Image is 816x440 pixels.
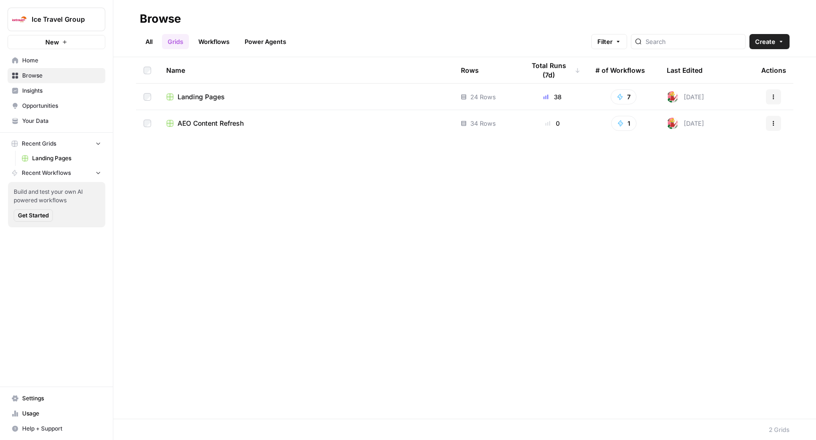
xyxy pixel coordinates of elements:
[611,116,637,131] button: 1
[178,119,244,128] span: AEO Content Refresh
[14,209,53,222] button: Get Started
[761,57,786,83] div: Actions
[140,34,158,49] a: All
[17,151,105,166] a: Landing Pages
[667,118,704,129] div: [DATE]
[22,139,56,148] span: Recent Grids
[470,119,496,128] span: 34 Rows
[667,91,678,103] img: bumscs0cojt2iwgacae5uv0980n9
[8,166,105,180] button: Recent Workflows
[140,11,181,26] div: Browse
[239,34,292,49] a: Power Agents
[8,83,105,98] a: Insights
[162,34,189,49] a: Grids
[8,113,105,129] a: Your Data
[667,118,678,129] img: bumscs0cojt2iwgacae5uv0980n9
[22,409,101,418] span: Usage
[22,102,101,110] span: Opportunities
[755,37,775,46] span: Create
[22,424,101,433] span: Help + Support
[178,92,225,102] span: Landing Pages
[597,37,612,46] span: Filter
[166,57,446,83] div: Name
[193,34,235,49] a: Workflows
[45,37,59,47] span: New
[591,34,627,49] button: Filter
[11,11,28,28] img: Ice Travel Group Logo
[32,15,89,24] span: Ice Travel Group
[22,394,101,403] span: Settings
[8,137,105,151] button: Recent Grids
[22,56,101,65] span: Home
[22,71,101,80] span: Browse
[166,119,446,128] a: AEO Content Refresh
[470,92,496,102] span: 24 Rows
[8,8,105,31] button: Workspace: Ice Travel Group
[22,117,101,125] span: Your Data
[8,35,105,49] button: New
[525,119,580,128] div: 0
[166,92,446,102] a: Landing Pages
[749,34,790,49] button: Create
[8,421,105,436] button: Help + Support
[461,57,479,83] div: Rows
[667,91,704,103] div: [DATE]
[32,154,101,163] span: Landing Pages
[8,406,105,421] a: Usage
[667,57,703,83] div: Last Edited
[8,98,105,113] a: Opportunities
[14,188,100,205] span: Build and test your own AI powered workflows
[525,57,580,83] div: Total Runs (7d)
[769,425,790,434] div: 2 Grids
[22,86,101,95] span: Insights
[611,89,637,104] button: 7
[22,169,71,177] span: Recent Workflows
[8,68,105,83] a: Browse
[8,391,105,406] a: Settings
[646,37,741,46] input: Search
[525,92,580,102] div: 38
[595,57,645,83] div: # of Workflows
[18,211,49,220] span: Get Started
[8,53,105,68] a: Home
